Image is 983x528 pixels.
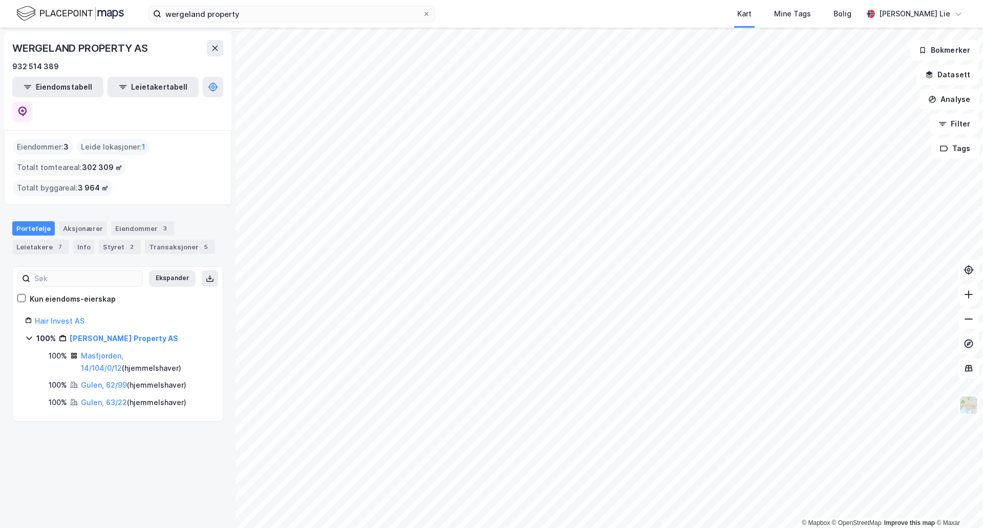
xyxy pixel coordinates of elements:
[932,479,983,528] iframe: Chat Widget
[13,139,73,155] div: Eiendommer :
[30,271,142,286] input: Søk
[774,8,811,20] div: Mine Tags
[12,77,103,97] button: Eiendomstabell
[77,139,149,155] div: Leide lokasjoner :
[832,519,882,526] a: OpenStreetMap
[108,77,199,97] button: Leietakertabell
[145,240,215,254] div: Transaksjoner
[36,332,56,345] div: 100%
[802,519,830,526] a: Mapbox
[81,398,127,407] a: Gulen, 63/22
[12,60,59,73] div: 932 514 389
[931,138,979,159] button: Tags
[161,6,422,22] input: Søk på adresse, matrikkel, gårdeiere, leietakere eller personer
[884,519,935,526] a: Improve this map
[13,180,113,196] div: Totalt byggareal :
[49,379,67,391] div: 100%
[879,8,950,20] div: [PERSON_NAME] Lie
[55,242,65,252] div: 7
[916,65,979,85] button: Datasett
[111,221,174,236] div: Eiendommer
[920,89,979,110] button: Analyse
[12,221,55,236] div: Portefølje
[73,240,95,254] div: Info
[910,40,979,60] button: Bokmerker
[12,240,69,254] div: Leietakere
[13,159,126,176] div: Totalt tomteareal :
[99,240,141,254] div: Styret
[149,270,196,287] button: Ekspander
[959,395,978,415] img: Z
[737,8,752,20] div: Kart
[59,221,107,236] div: Aksjonærer
[81,396,186,409] div: ( hjemmelshaver )
[49,396,67,409] div: 100%
[81,350,210,374] div: ( hjemmelshaver )
[63,141,69,153] span: 3
[932,479,983,528] div: Kontrollprogram for chat
[49,350,67,362] div: 100%
[35,316,84,325] a: Hair Invest AS
[78,182,109,194] span: 3 964 ㎡
[81,351,123,372] a: Masfjorden, 14/104/0/12
[81,381,127,389] a: Gulen, 62/99
[126,242,137,252] div: 2
[70,334,178,343] a: [PERSON_NAME] Property AS
[930,114,979,134] button: Filter
[160,223,170,234] div: 3
[12,40,150,56] div: WERGELAND PROPERTY AS
[142,141,145,153] span: 1
[30,293,116,305] div: Kun eiendoms-eierskap
[16,5,124,23] img: logo.f888ab2527a4732fd821a326f86c7f29.svg
[82,161,122,174] span: 302 309 ㎡
[201,242,211,252] div: 5
[834,8,851,20] div: Bolig
[81,379,186,391] div: ( hjemmelshaver )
